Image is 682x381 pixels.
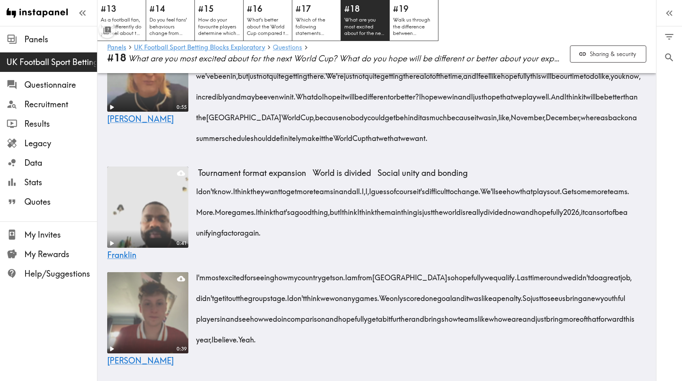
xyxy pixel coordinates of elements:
[339,178,352,199] span: and
[615,199,623,220] span: be
[222,125,250,146] span: schedule
[250,125,272,146] span: should
[420,63,424,84] span: a
[419,84,421,104] span: I
[603,264,620,285] span: great
[205,264,221,285] span: most
[570,45,646,63] button: Sharing & security
[448,63,463,84] span: time,
[240,220,261,240] span: again.
[290,84,296,104] span: it.
[220,306,226,327] span: in
[196,178,198,199] span: I
[323,125,333,146] span: the
[228,285,238,306] span: out
[478,104,491,125] span: was
[591,178,608,199] span: more
[333,125,352,146] span: World
[221,264,244,285] span: excited
[422,104,429,125] span: as
[238,63,248,84] span: but
[287,285,289,306] span: I
[437,285,452,306] span: goal
[233,178,235,199] span: I
[196,306,220,327] span: players
[390,285,403,306] span: only
[493,264,517,285] span: qualify.
[241,84,263,104] span: maybe
[273,44,302,52] a: Questions
[367,104,385,125] span: could
[99,22,115,38] button: Toggle between responses and questions
[461,199,466,220] span: is
[226,306,239,327] span: and
[196,63,214,84] span: we've
[483,199,507,220] span: divided
[585,199,597,220] span: can
[24,138,97,149] span: Legacy
[24,34,97,45] span: Panels
[320,285,330,306] span: we
[562,178,574,199] span: Get
[410,125,427,146] span: want.
[335,264,345,285] span: on.
[345,264,347,285] span: I
[363,84,390,104] span: different
[590,63,598,84] span: do
[492,285,497,306] span: a
[429,104,447,125] span: much
[597,199,609,220] span: sort
[544,264,563,285] span: round
[584,63,590,84] span: to
[263,306,273,327] span: we
[174,104,188,111] div: 0:55
[301,125,319,146] span: make
[501,63,530,84] span: hopefully
[281,104,300,125] span: World
[491,104,499,125] span: in,
[300,104,315,125] span: Cup,
[484,264,493,285] span: we
[563,199,581,220] span: 2026,
[572,264,590,285] span: didn't
[24,196,97,208] span: Quotes
[466,199,483,220] span: really
[343,104,367,125] span: nobody
[313,178,333,199] span: teams
[596,84,604,104] span: be
[454,178,480,199] span: change.
[378,306,382,327] span: a
[499,104,511,125] span: like,
[355,285,379,306] span: games.
[396,84,419,104] span: better?
[273,306,281,327] span: do
[149,3,191,15] h5: #14
[438,84,447,104] span: we
[664,52,675,63] span: Search
[604,84,623,104] span: better
[366,125,378,146] span: that
[269,63,285,84] span: quite
[358,264,372,285] span: from
[624,104,632,125] span: on
[347,264,358,285] span: am
[507,178,520,199] span: how
[319,125,323,146] span: it
[495,178,507,199] span: see
[490,63,501,84] span: like
[620,264,632,285] span: job,
[259,63,269,84] span: not
[566,84,582,104] span: think
[600,285,625,306] span: youthful
[263,84,279,104] span: even
[623,199,628,220] span: a
[107,103,116,112] button: Play
[272,125,301,146] span: definitely
[560,63,570,84] span: our
[247,3,289,15] h5: #16
[258,199,273,220] span: think
[565,285,583,306] span: bring
[338,306,367,327] span: hopefully
[253,264,274,285] span: seeing
[365,178,369,199] span: I,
